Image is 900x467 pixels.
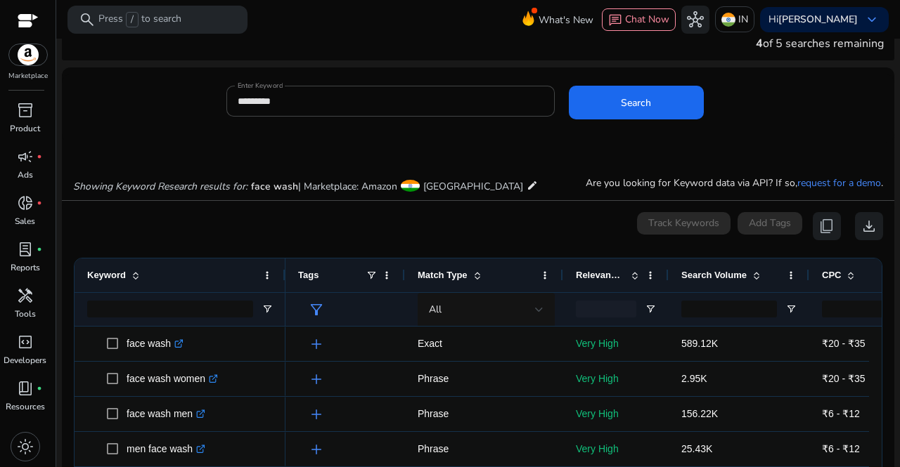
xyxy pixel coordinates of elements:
p: Phrase [418,435,551,463]
span: Keyword [87,270,126,280]
span: 156.22K [681,408,718,419]
span: ₹6 - ₹12 [822,443,860,454]
span: light_mode [17,438,34,455]
button: Open Filter Menu [645,303,656,315]
p: Reports [11,261,40,274]
button: chatChat Now [602,8,676,31]
span: add [308,371,325,388]
span: campaign [17,148,34,165]
button: Open Filter Menu [262,303,273,315]
span: [GEOGRAPHIC_DATA] [423,180,523,193]
p: IN [738,7,748,32]
p: Exact [418,329,551,358]
span: face wash [251,180,298,193]
p: Resources [6,400,45,413]
span: Relevance Score [576,270,625,280]
b: [PERSON_NAME] [778,13,858,26]
span: hub [687,11,704,28]
p: Press to search [98,12,181,27]
p: Very High [576,400,656,428]
mat-label: Enter Keyword [238,81,283,91]
span: CPC [822,270,841,280]
span: handyman [17,287,34,304]
span: add [308,441,325,458]
p: Phrase [418,364,551,393]
p: Tools [15,308,36,320]
span: fiber_manual_record [37,154,42,159]
a: request for a demo [797,176,881,190]
p: Product [10,122,40,135]
span: chat [608,13,622,27]
span: ₹6 - ₹12 [822,408,860,419]
span: fiber_manual_record [37,200,42,206]
button: Search [569,86,704,119]
span: Match Type [418,270,468,280]
span: Chat Now [625,13,669,26]
span: 2.95K [681,373,707,384]
button: Open Filter Menu [785,303,797,315]
span: add [308,406,325,423]
span: search [79,11,96,28]
span: donut_small [17,195,34,211]
img: amazon.svg [9,44,47,65]
button: download [855,212,883,240]
p: Marketplace [8,71,48,81]
p: Ads [18,169,33,181]
p: Sales [15,215,35,228]
span: Tags [298,270,319,280]
p: face wash men [127,400,205,428]
input: Keyword Filter Input [87,301,253,317]
div: of 5 searches remaining [756,35,884,52]
img: in.svg [721,13,735,27]
p: Very High [576,364,656,393]
p: Developers [4,354,46,367]
span: keyboard_arrow_down [863,11,880,28]
span: fiber_manual_record [37,386,42,391]
p: Are you looking for Keyword data via API? If so, . [586,176,883,190]
span: ₹20 - ₹35 [822,338,866,349]
span: download [861,218,877,235]
span: Search Volume [681,270,747,280]
span: / [126,12,139,27]
span: 25.43K [681,443,712,454]
span: filter_alt [308,301,325,318]
span: add [308,336,325,353]
button: hub [681,6,709,34]
p: face wash women [127,364,218,393]
span: inventory_2 [17,102,34,119]
span: Search [621,96,651,110]
mat-icon: edit [527,177,538,194]
span: What's New [539,8,593,32]
span: ₹20 - ₹35 [822,373,866,384]
p: men face wash [127,435,205,463]
p: Hi [769,15,858,25]
span: | Marketplace: Amazon [298,180,397,193]
span: All [429,303,442,316]
p: face wash [127,329,184,358]
span: 4 [756,36,763,51]
p: Phrase [418,400,551,428]
span: lab_profile [17,241,34,258]
span: 589.12K [681,338,718,349]
span: code_blocks [17,334,34,350]
p: Very High [576,435,656,463]
i: Showing Keyword Research results for: [73,180,247,193]
span: book_4 [17,380,34,397]
p: Very High [576,329,656,358]
span: fiber_manual_record [37,246,42,252]
input: Search Volume Filter Input [681,301,777,317]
